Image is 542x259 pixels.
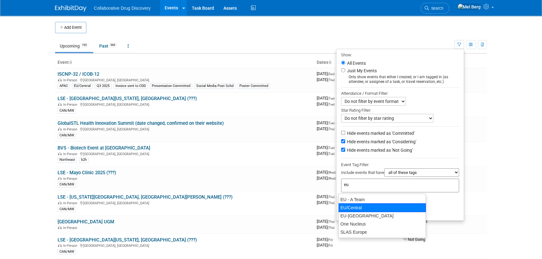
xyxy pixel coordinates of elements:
img: ExhibitDay [55,5,86,12]
span: Search [429,6,443,11]
div: One Nucleus [339,220,426,228]
span: In-Person [63,226,79,230]
div: Star Rating Filter: [341,106,459,114]
label: All Events [346,61,366,65]
img: In-Person Event [58,244,62,247]
div: CAN/MW [58,249,76,255]
div: Poster Committed [238,83,270,89]
div: Social Media Post Schd [194,83,235,89]
span: In-Person [63,201,79,205]
div: CAN/MW [58,206,76,212]
span: [DATE] [317,120,336,125]
span: [DATE] [317,225,335,230]
span: [DATE] [317,219,336,224]
span: (Tue) [328,103,335,106]
div: APAC [58,83,70,89]
span: 195 [80,43,89,48]
div: Q3 2025 [95,83,111,89]
span: (Thu) [328,78,335,82]
span: Collaborative Drug Discovery [94,6,151,11]
span: 969 [109,43,117,48]
label: Hide events marked as 'Committed' [346,130,415,136]
div: [GEOGRAPHIC_DATA], [GEOGRAPHIC_DATA] [58,102,312,107]
span: [DATE] [317,200,335,205]
img: Mel Berg [458,3,481,10]
span: [DATE] [317,170,338,175]
span: (Tue) [328,146,335,150]
a: Sort by Event Name [69,60,72,65]
span: In-Person [63,177,79,181]
span: [DATE] [317,102,335,106]
span: (Thu) [328,195,335,199]
span: (Thu) [328,201,335,205]
img: In-Person Event [58,177,62,180]
span: [DATE] [317,237,335,242]
span: (Thu) [328,226,335,229]
span: [DATE] [317,77,335,82]
span: [DATE] [317,243,333,247]
span: Not Going [403,237,425,242]
a: BVS - Biotech Event at [GEOGRAPHIC_DATA] [58,145,150,151]
div: [GEOGRAPHIC_DATA], [GEOGRAPHIC_DATA] [58,200,312,205]
label: Hide events marked as 'Considering' [346,139,416,145]
div: [GEOGRAPHIC_DATA], [GEOGRAPHIC_DATA] [58,126,312,131]
th: Event [55,57,314,68]
span: [DATE] [317,96,336,100]
span: In-Person [63,127,79,131]
img: In-Person Event [58,103,62,106]
a: Search [421,3,449,14]
span: (Tue) [328,97,335,100]
span: [DATE] [317,151,335,156]
span: In-Person [63,152,79,156]
span: - [334,237,335,242]
span: (Thu) [328,220,335,223]
div: Only show events that either I created, or I am tagged in (as attendee, or assignee of a task, or... [341,75,459,84]
a: LSE - [US_STATE][GEOGRAPHIC_DATA], [GEOGRAPHIC_DATA][PERSON_NAME] (???) [58,194,233,200]
span: [DATE] [317,126,335,131]
span: [DATE] [317,194,336,199]
span: - [335,71,336,76]
div: EU/Central [338,203,426,212]
img: In-Person Event [58,226,62,229]
a: LSE - Mayo Clinic 2025 (???) [58,170,116,175]
div: CAN/MW [58,108,76,114]
div: Include events that have [341,168,459,179]
div: EU/Central [72,83,93,89]
div: SLAS Europe [339,228,426,236]
div: Show: [341,51,459,58]
div: b2h [79,157,89,163]
span: (Sun) [328,72,335,76]
span: [DATE] [317,145,336,150]
img: In-Person Event [58,152,62,155]
img: In-Person Event [58,201,62,204]
img: In-Person Event [58,78,62,81]
div: [GEOGRAPHIC_DATA], [GEOGRAPHIC_DATA] [58,243,312,248]
span: - [335,194,336,199]
span: In-Person [63,103,79,107]
a: GlobalSTL Health Innovation Summit (date changed, confirmed on their website) [58,120,224,126]
span: [DATE] [317,176,336,180]
span: In-Person [63,244,79,248]
a: Sort by Start Date [328,60,331,65]
span: (Tue) [328,121,335,125]
span: (Wed) [328,171,336,174]
a: Upcoming195 [55,40,93,52]
label: Just My Events [346,68,377,74]
span: In-Person [63,78,79,82]
a: LSE - [GEOGRAPHIC_DATA][US_STATE], [GEOGRAPHIC_DATA] (???) [58,237,197,243]
div: CAN/MW [58,182,76,187]
div: Northeast [58,157,77,163]
div: Attendance / Format Filter: [341,90,459,97]
div: Invoice sent to CDD [114,83,148,89]
div: CAN/MW [58,133,76,138]
span: (Fri) [328,244,333,247]
span: (Thu) [328,127,335,131]
span: (Tue) [328,152,335,155]
img: In-Person Event [58,127,62,130]
input: Type tag and hit enter [344,181,432,188]
div: EU - A Team [339,196,426,204]
span: [DATE] [317,71,336,76]
a: LSE - [GEOGRAPHIC_DATA][US_STATE], [GEOGRAPHIC_DATA] (???) [58,96,197,101]
label: Hide events marked as 'Not Going' [346,147,413,153]
span: - [335,120,336,125]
